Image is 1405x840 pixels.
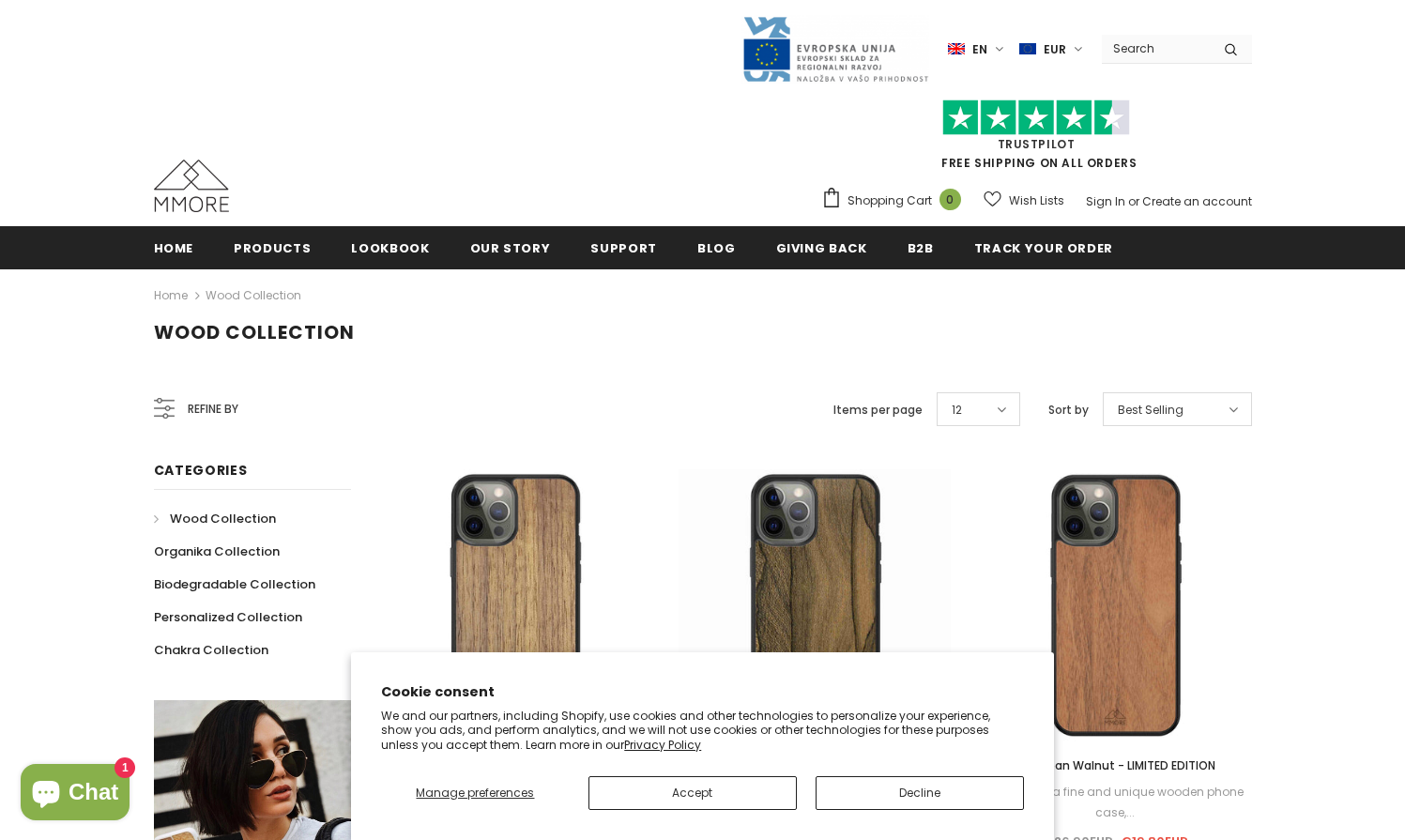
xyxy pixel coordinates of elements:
span: support [590,239,657,257]
span: or [1128,193,1139,209]
a: Personalized Collection [154,601,302,634]
span: 0 [939,189,961,210]
a: Javni Razpis [741,40,929,56]
span: en [972,40,987,59]
button: Accept [588,776,797,810]
span: Wood Collection [170,510,276,527]
span: Lookbook [351,239,429,257]
a: Sign In [1086,193,1125,209]
a: European Walnut - LIMITED EDITION [979,756,1251,776]
span: FREE SHIPPING ON ALL ORDERS [821,108,1252,171]
span: Biodegradable Collection [154,575,315,593]
a: Wood Collection [154,502,276,535]
a: support [590,226,657,268]
span: Products [234,239,311,257]
a: Wood Collection [206,287,301,303]
label: Sort by [1048,401,1089,420]
a: Chakra Collection [154,634,268,666]
inbox-online-store-chat: Shopify online store chat [15,764,135,825]
a: Our Story [470,226,551,268]
a: Privacy Policy [624,737,701,753]
a: Home [154,226,194,268]
span: Shopping Cart [848,191,932,210]
img: Trust Pilot Stars [942,99,1130,136]
input: Search Site [1102,35,1210,62]
a: Lookbook [351,226,429,268]
span: Blog [697,239,736,257]
span: EUR [1044,40,1066,59]
h2: Cookie consent [381,682,1024,702]
span: Track your order [974,239,1113,257]
span: Wish Lists [1009,191,1064,210]
span: Wood Collection [154,319,355,345]
span: Our Story [470,239,551,257]
img: Javni Razpis [741,15,929,84]
span: B2B [908,239,934,257]
label: Items per page [833,401,923,420]
span: Best Selling [1118,401,1184,420]
p: We and our partners, including Shopify, use cookies and other technologies to personalize your ex... [381,709,1024,753]
a: Home [154,284,188,307]
img: i-lang-1.png [948,41,965,57]
span: European Walnut - LIMITED EDITION [1016,757,1215,773]
a: Products [234,226,311,268]
button: Manage preferences [381,776,569,810]
span: Home [154,239,194,257]
a: Blog [697,226,736,268]
span: 12 [952,401,962,420]
a: Shopping Cart 0 [821,187,970,215]
a: Organika Collection [154,535,280,568]
button: Decline [816,776,1024,810]
span: Personalized Collection [154,608,302,626]
span: Organika Collection [154,542,280,560]
span: Giving back [776,239,867,257]
a: Trustpilot [998,136,1076,152]
a: Biodegradable Collection [154,568,315,601]
span: Chakra Collection [154,641,268,659]
a: Track your order [974,226,1113,268]
a: B2B [908,226,934,268]
img: MMORE Cases [154,160,229,212]
span: Manage preferences [416,785,534,801]
a: Giving back [776,226,867,268]
span: Refine by [188,399,238,420]
span: Categories [154,461,248,480]
a: Create an account [1142,193,1252,209]
div: If you want a fine and unique wooden phone case,... [979,782,1251,823]
a: Wish Lists [984,184,1064,217]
